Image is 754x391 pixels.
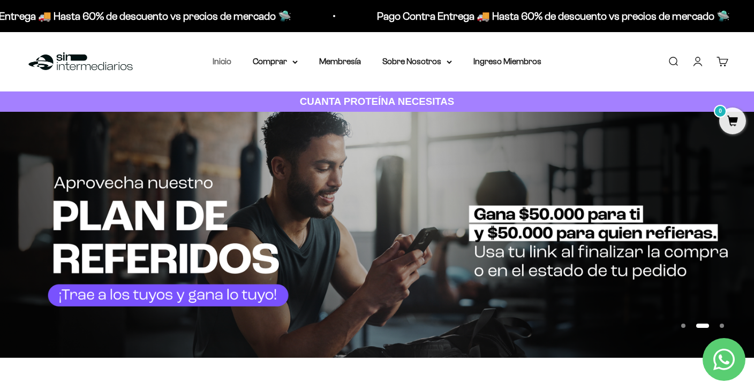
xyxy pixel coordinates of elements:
summary: Comprar [253,55,298,68]
a: Inicio [213,57,231,66]
a: Ingreso Miembros [473,57,541,66]
a: 0 [719,116,746,128]
strong: CUANTA PROTEÍNA NECESITAS [300,96,455,107]
summary: Sobre Nosotros [382,55,452,68]
p: Pago Contra Entrega 🚚 Hasta 60% de descuento vs precios de mercado 🛸 [376,7,729,25]
mark: 0 [714,105,727,118]
a: Membresía [319,57,361,66]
